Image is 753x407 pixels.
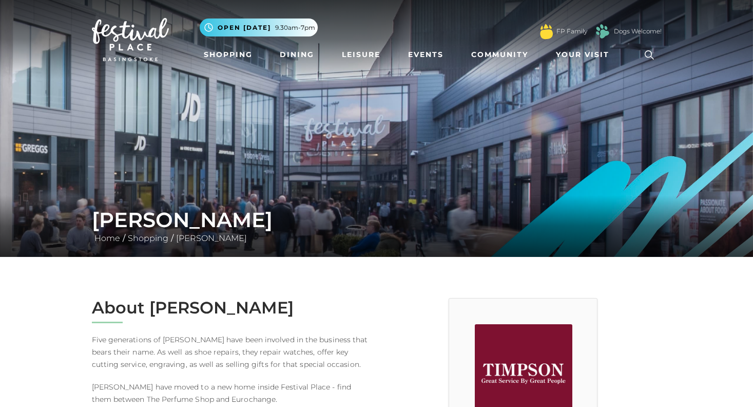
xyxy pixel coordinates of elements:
[556,27,587,36] a: FP Family
[92,208,662,232] h1: [PERSON_NAME]
[552,45,619,64] a: Your Visit
[218,23,271,32] span: Open [DATE]
[275,23,315,32] span: 9.30am-7pm
[92,298,369,318] h2: About [PERSON_NAME]
[338,45,384,64] a: Leisure
[404,45,448,64] a: Events
[200,18,318,36] button: Open [DATE] 9.30am-7pm
[614,27,662,36] a: Dogs Welcome!
[467,45,532,64] a: Community
[173,233,249,243] a: [PERSON_NAME]
[92,334,369,371] p: Five generations of [PERSON_NAME] have been involved in the business that bears their name. As we...
[84,208,669,245] div: / /
[556,49,609,60] span: Your Visit
[92,381,369,405] p: [PERSON_NAME] have moved to a new home inside Festival Place - find them between The Perfume Shop...
[125,233,171,243] a: Shopping
[92,18,169,61] img: Festival Place Logo
[92,233,123,243] a: Home
[200,45,257,64] a: Shopping
[276,45,318,64] a: Dining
